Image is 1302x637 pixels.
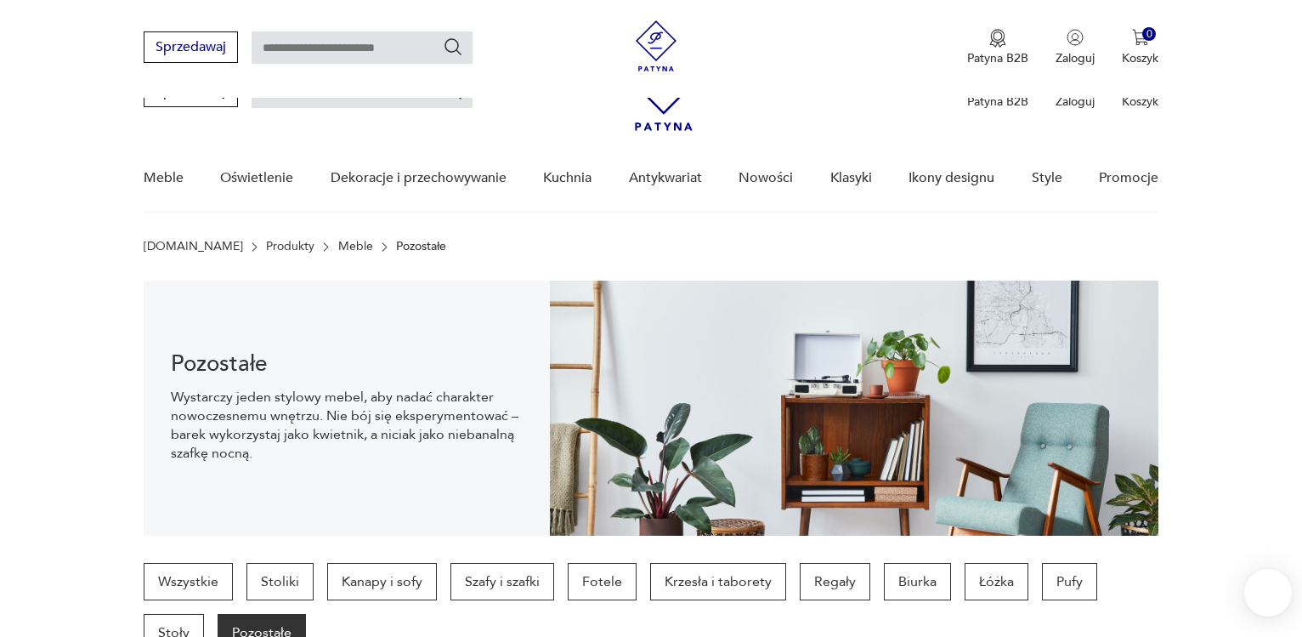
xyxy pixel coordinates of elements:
[1122,94,1158,110] p: Koszyk
[965,563,1028,600] a: Łóżka
[967,94,1028,110] p: Patyna B2B
[1099,145,1158,211] a: Promocje
[631,20,682,71] img: Patyna - sklep z meblami i dekoracjami vintage
[220,145,293,211] a: Oświetlenie
[1056,50,1095,66] p: Zaloguj
[171,354,523,374] h1: Pozostałe
[1132,29,1149,46] img: Ikona koszyka
[338,240,373,253] a: Meble
[396,240,446,253] p: Pozostałe
[568,563,637,600] a: Fotele
[989,29,1006,48] img: Ikona medalu
[144,145,184,211] a: Meble
[543,145,592,211] a: Kuchnia
[1056,94,1095,110] p: Zaloguj
[171,388,523,463] p: Wystarczy jeden stylowy mebel, aby nadać charakter nowoczesnemu wnętrzu. Nie bój się eksperymento...
[739,145,793,211] a: Nowości
[1032,145,1062,211] a: Style
[1056,29,1095,66] button: Zaloguj
[629,145,702,211] a: Antykwariat
[144,240,243,253] a: [DOMAIN_NAME]
[1244,569,1292,617] iframe: Smartsupp widget button
[1042,563,1097,600] a: Pufy
[884,563,951,600] a: Biurka
[266,240,314,253] a: Produkty
[1122,29,1158,66] button: 0Koszyk
[144,563,233,600] a: Wszystkie
[1067,29,1084,46] img: Ikonka użytkownika
[967,50,1028,66] p: Patyna B2B
[144,31,238,63] button: Sprzedawaj
[144,87,238,99] a: Sprzedawaj
[246,563,314,600] a: Stoliki
[450,563,554,600] a: Szafy i szafki
[443,37,463,57] button: Szukaj
[830,145,872,211] a: Klasyki
[331,145,507,211] a: Dekoracje i przechowywanie
[909,145,994,211] a: Ikony designu
[1122,50,1158,66] p: Koszyk
[327,563,437,600] a: Kanapy i sofy
[550,281,1159,536] img: 969d9116629659dbb0bd4e745da535dc.jpg
[967,29,1028,66] a: Ikona medaluPatyna B2B
[967,29,1028,66] button: Patyna B2B
[800,563,870,600] a: Regały
[144,43,238,54] a: Sprzedawaj
[1142,27,1157,42] div: 0
[650,563,786,600] a: Krzesła i taborety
